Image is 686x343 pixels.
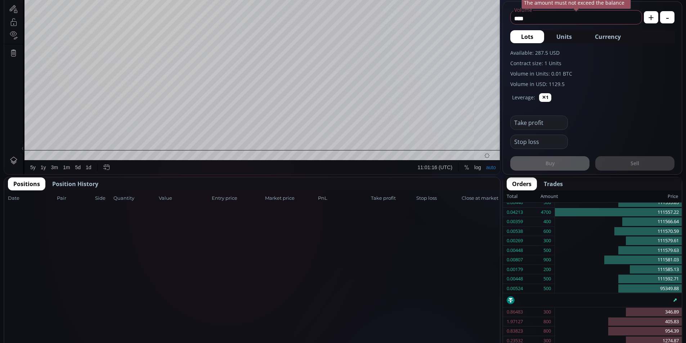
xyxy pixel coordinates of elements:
[543,236,551,245] div: 300
[482,316,492,321] div: auto
[173,18,195,23] div: 111998.80
[510,59,674,67] label: Contract size: 1 Units
[8,177,45,190] button: Positions
[71,316,77,321] div: 5d
[114,18,118,23] div: H
[544,180,563,188] span: Trades
[95,195,111,202] span: Side
[543,246,551,255] div: 500
[212,195,263,202] span: Entry price
[142,18,145,23] div: L
[543,307,551,317] div: 300
[170,18,173,23] div: C
[479,312,494,325] div: Toggle Auto Scale
[371,195,414,202] span: Take profit
[543,255,551,265] div: 900
[467,312,479,325] div: Toggle Log Scale
[57,195,93,202] span: Pair
[507,217,523,226] div: 0.00359
[470,316,477,321] div: log
[13,180,40,188] span: Positions
[416,195,459,202] span: Stop loss
[42,26,59,31] div: 12.301K
[265,195,316,202] span: Market price
[541,192,558,201] div: Amount
[510,30,544,43] button: Lots
[510,80,674,88] label: Volume in USD: 1129.5
[507,326,523,336] div: 0.83823
[47,177,104,190] button: Position History
[595,32,621,41] span: Currency
[46,17,68,23] div: Bitcoin
[507,192,541,201] div: Total
[81,316,87,321] div: 1d
[47,316,54,321] div: 3m
[543,284,551,293] div: 500
[556,32,572,41] span: Units
[539,93,551,102] button: ✕1
[555,217,682,227] div: 111566.64
[660,11,674,23] button: -
[23,17,35,23] div: BTC
[541,208,551,217] div: 4700
[512,94,535,101] label: Leverage:
[462,195,496,202] span: Close at market
[507,265,523,274] div: 0.00179
[555,317,682,327] div: 405.83
[538,177,568,190] button: Trades
[97,312,108,325] div: Go to
[507,307,523,317] div: 0.86483
[521,32,533,41] span: Lots
[6,96,12,103] div: 
[36,316,42,321] div: 1y
[197,18,235,23] div: −652.19 (−0.58%)
[510,49,674,57] label: Available: 287.5 USD
[17,295,20,304] div: Hide Drawings Toolbar
[555,274,682,284] div: 111592.71
[134,4,156,10] div: Indicators
[23,26,39,31] div: Volume
[546,30,583,43] button: Units
[543,217,551,226] div: 400
[512,180,532,188] span: Orders
[145,18,167,23] div: 111458.73
[555,246,682,256] div: 111579.63
[507,208,523,217] div: 0.04213
[555,198,682,208] div: 111555.85
[555,307,682,317] div: 346.89
[507,274,523,284] div: 0.00448
[90,18,112,23] div: 112650.99
[507,246,523,255] div: 0.00448
[510,70,674,77] label: Volume in Units: 0.01 BTC
[543,227,551,236] div: 600
[457,312,467,325] div: Toggle Percentage
[413,316,448,321] span: 11:01:16 (UTC)
[86,18,90,23] div: O
[35,17,46,23] div: 1D
[584,30,632,43] button: Currency
[159,195,210,202] span: Value
[8,195,55,202] span: Date
[507,227,523,236] div: 0.00538
[97,4,118,10] div: Compare
[118,18,140,23] div: 113290.50
[555,265,682,275] div: 111585.13
[555,236,682,246] div: 111579.61
[543,265,551,274] div: 200
[52,180,98,188] span: Position History
[59,316,66,321] div: 1m
[507,317,523,326] div: 1.97127
[26,316,31,321] div: 5y
[555,284,682,293] div: 95349.88
[555,255,682,265] div: 111581.03
[507,236,523,245] div: 0.00269
[543,326,551,336] div: 800
[73,17,80,23] div: Market open
[61,4,65,10] div: D
[113,195,157,202] span: Quantity
[644,11,658,23] button: +
[543,317,551,326] div: 800
[555,208,682,217] div: 111557.22
[318,195,369,202] span: PnL
[555,227,682,236] div: 111570.59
